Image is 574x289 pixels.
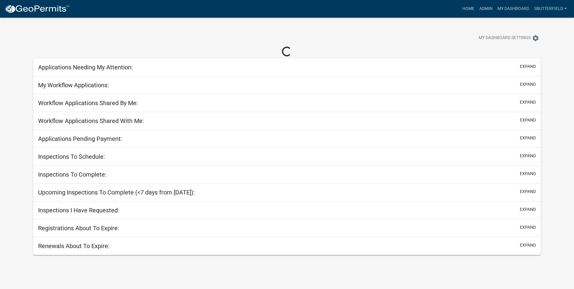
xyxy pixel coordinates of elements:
[38,64,133,71] h5: Applications Needing My Attention:
[38,153,105,160] h5: Inspections To Schedule:
[520,135,536,141] button: expand
[532,35,539,42] i: settings
[532,3,569,15] a: Sbutterfield
[477,3,495,15] a: Admin
[474,32,544,44] button: My Dashboard Settingssettings
[520,206,536,213] button: expand
[38,171,107,178] h5: Inspections To Complete:
[520,63,536,70] button: expand
[520,81,536,88] button: expand
[520,224,536,231] button: expand
[520,242,536,248] button: expand
[460,3,477,15] a: Home
[520,117,536,123] button: expand
[38,117,144,125] h5: Workflow Applications Shared With Me:
[520,188,536,195] button: expand
[495,3,532,15] a: My Dashboard
[38,242,110,250] h5: Renewals About To Expire:
[38,224,119,232] h5: Registrations About To Expire:
[38,99,138,107] h5: Workflow Applications Shared By Me:
[38,135,122,142] h5: Applications Pending Payment:
[38,189,195,196] h5: Upcoming Inspections To Complete (<7 days from [DATE]):
[520,153,536,159] button: expand
[38,81,109,89] h5: My Workflow Applications:
[520,99,536,105] button: expand
[520,171,536,177] button: expand
[479,35,531,42] span: My Dashboard Settings
[38,207,119,214] h5: Inspections I Have Requested:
